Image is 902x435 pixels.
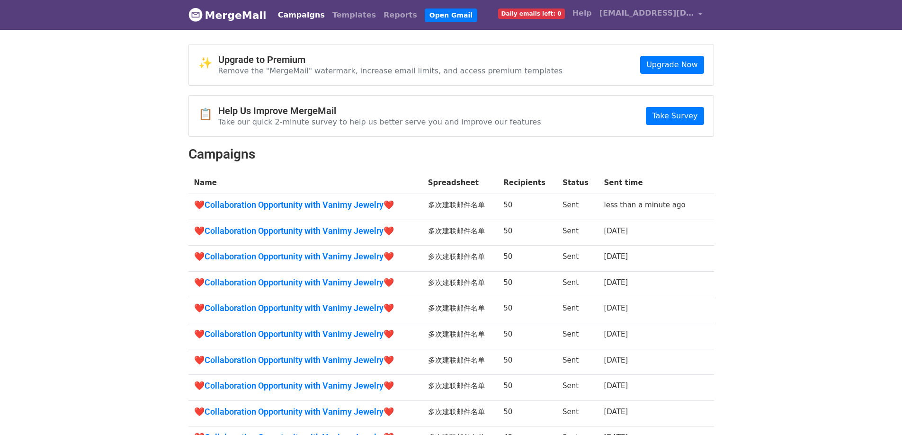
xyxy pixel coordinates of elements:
td: Sent [557,375,598,401]
td: Sent [557,349,598,375]
th: Status [557,172,598,194]
td: 50 [498,271,557,297]
a: [DATE] [604,278,628,287]
a: [DATE] [604,227,628,235]
td: Sent [557,271,598,297]
a: ❤️Collaboration Opportunity with Vanimy Jewelry❤️ [194,251,417,262]
td: Sent [557,194,598,220]
span: Daily emails left: 0 [498,9,565,19]
a: [DATE] [604,330,628,338]
a: Open Gmail [425,9,477,22]
td: 50 [498,220,557,246]
a: [DATE] [604,382,628,390]
td: 50 [498,246,557,272]
td: Sent [557,220,598,246]
td: 50 [498,375,557,401]
a: Templates [329,6,380,25]
td: 多次建联邮件名单 [422,323,498,349]
h2: Campaigns [188,146,714,162]
td: 多次建联邮件名单 [422,400,498,426]
td: 多次建联邮件名单 [422,220,498,246]
td: 50 [498,194,557,220]
td: 多次建联邮件名单 [422,194,498,220]
td: 50 [498,297,557,323]
span: ✨ [198,56,218,70]
td: 50 [498,349,557,375]
span: [EMAIL_ADDRESS][DOMAIN_NAME] [599,8,694,19]
a: ❤️Collaboration Opportunity with Vanimy Jewelry❤️ [194,200,417,210]
img: MergeMail logo [188,8,203,22]
h4: Help Us Improve MergeMail [218,105,541,116]
td: 50 [498,400,557,426]
td: 多次建联邮件名单 [422,271,498,297]
td: 多次建联邮件名单 [422,297,498,323]
a: ❤️Collaboration Opportunity with Vanimy Jewelry❤️ [194,226,417,236]
a: [DATE] [604,408,628,416]
h4: Upgrade to Premium [218,54,563,65]
a: ❤️Collaboration Opportunity with Vanimy Jewelry❤️ [194,355,417,365]
a: [DATE] [604,356,628,364]
p: Take our quick 2-minute survey to help us better serve you and improve our features [218,117,541,127]
a: Reports [380,6,421,25]
a: less than a minute ago [604,201,685,209]
span: 📋 [198,107,218,121]
td: Sent [557,297,598,323]
a: Take Survey [646,107,704,125]
a: Upgrade Now [640,56,704,74]
td: Sent [557,246,598,272]
th: Name [188,172,422,194]
th: Recipients [498,172,557,194]
a: ❤️Collaboration Opportunity with Vanimy Jewelry❤️ [194,303,417,313]
td: 多次建联邮件名单 [422,375,498,401]
a: ❤️Collaboration Opportunity with Vanimy Jewelry❤️ [194,277,417,288]
p: Remove the "MergeMail" watermark, increase email limits, and access premium templates [218,66,563,76]
a: ❤️Collaboration Opportunity with Vanimy Jewelry❤️ [194,381,417,391]
td: Sent [557,400,598,426]
a: [EMAIL_ADDRESS][DOMAIN_NAME] [596,4,706,26]
td: 多次建联邮件名单 [422,246,498,272]
td: 多次建联邮件名单 [422,349,498,375]
td: Sent [557,323,598,349]
th: Spreadsheet [422,172,498,194]
a: ❤️Collaboration Opportunity with Vanimy Jewelry❤️ [194,329,417,339]
a: MergeMail [188,5,267,25]
a: [DATE] [604,304,628,312]
a: Campaigns [274,6,329,25]
th: Sent time [598,172,701,194]
a: ❤️Collaboration Opportunity with Vanimy Jewelry❤️ [194,407,417,417]
a: Daily emails left: 0 [494,4,569,23]
a: Help [569,4,596,23]
td: 50 [498,323,557,349]
a: [DATE] [604,252,628,261]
